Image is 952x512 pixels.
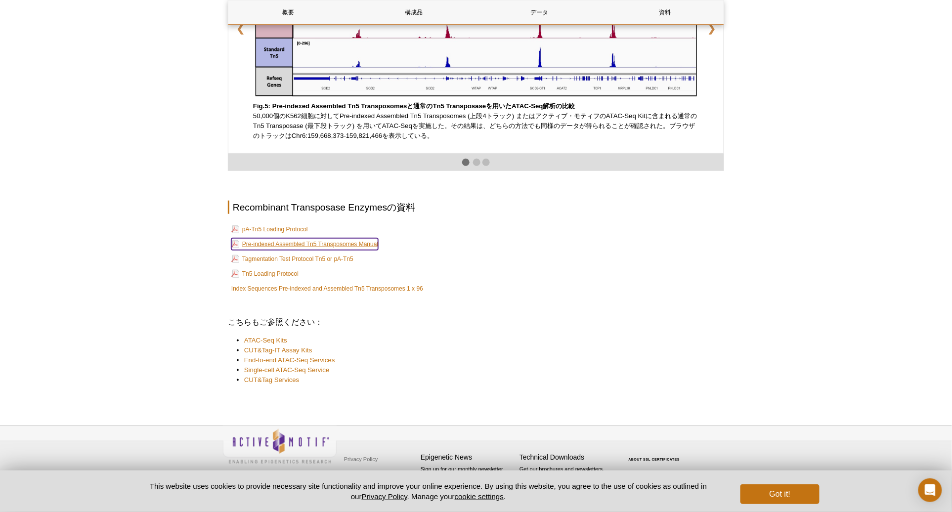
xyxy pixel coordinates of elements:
[362,492,407,501] a: Privacy Policy
[231,223,308,235] a: pA-Tn5 Loading Protocol
[605,0,725,24] a: 資料
[253,101,699,141] p: 50,000個のK562細胞に対してPre-indexed Assembled Tn5 Transposomes (上段4トラック) またはアクティブ・モティフのATAC-Seq Kitに含まれ...
[228,316,724,328] h3: こちらもご参照ください：
[479,0,600,24] a: データ
[231,284,423,294] a: Index Sequences Pre-indexed and Assembled Tn5 Transposomes 1 x 96
[244,345,312,355] a: CUT&Tag-IT Assay Kits
[132,481,724,502] p: This website uses cookies to provide necessary site functionality and improve your online experie...
[228,201,724,214] h2: Recombinant Transposase Enzymesの資料
[918,478,942,502] div: Open Intercom Messenger
[519,453,613,462] h4: Technical Downloads
[231,268,299,280] a: Tn5 Loading Protocol
[699,16,724,42] a: ❯
[244,375,299,385] a: CUT&Tag Services
[244,365,329,375] a: Single-cell ATAC-Seq Service
[244,355,335,365] a: End-to-end ATAC-Seq Services
[740,484,820,504] button: Got it!
[519,465,613,490] p: Get our brochures and newsletters, or request them by mail.
[228,0,348,24] a: 概要
[244,336,287,345] a: ATAC-Seq Kits
[228,16,253,42] a: ❮
[354,0,474,24] a: 構成品
[421,453,515,462] h4: Epigenetic News
[253,102,575,110] strong: Fig.5: Pre-indexed Assembled Tn5 Transposomesと通常のTn5 Transposaseを用いたATAC-Seq解析の比較
[342,467,393,481] a: Terms & Conditions
[223,426,337,466] img: Active Motif,
[618,443,692,465] table: Click to Verify - This site chose Symantec SSL for secure e-commerce and confidential communicati...
[421,465,515,499] p: Sign up for our monthly newsletter highlighting recent publications in the field of epigenetics.
[231,238,378,250] a: Pre-indexed Assembled Tn5 Transposomes Manual
[629,458,680,461] a: ABOUT SSL CERTIFICATES
[231,253,353,265] a: Tagmentation Test Protocol Tn5 or pA-Tn5
[455,492,504,501] button: cookie settings
[342,452,380,467] a: Privacy Policy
